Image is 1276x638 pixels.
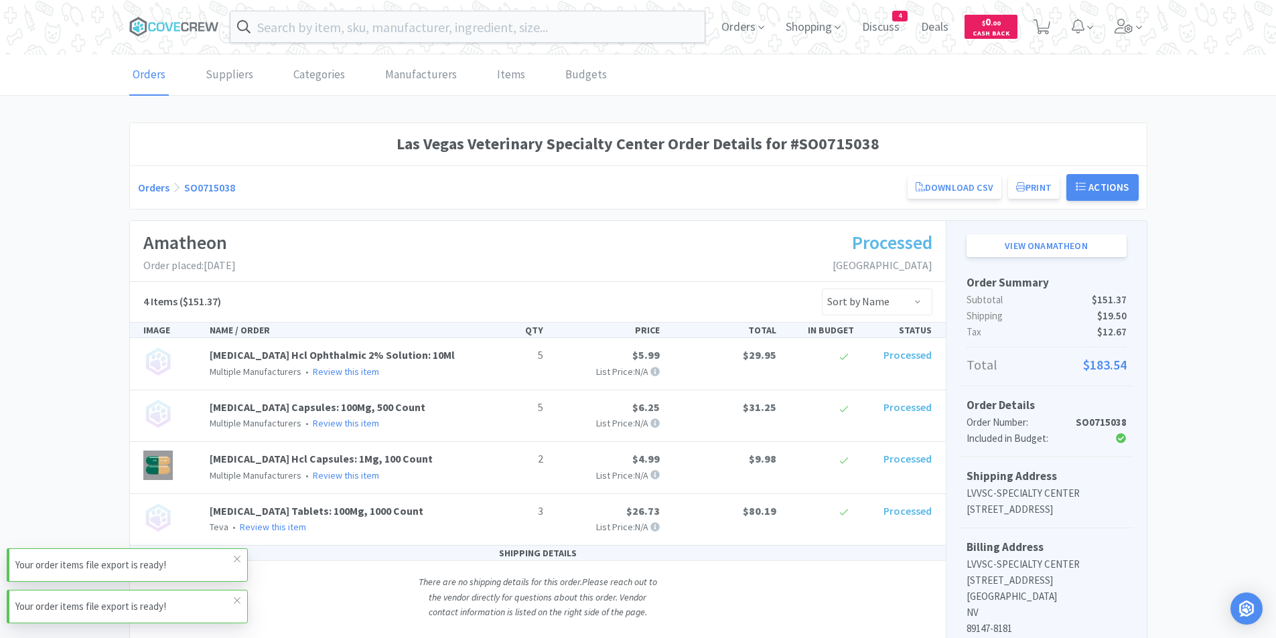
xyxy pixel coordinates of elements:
[859,323,937,337] div: STATUS
[883,400,932,414] span: Processed
[138,181,169,194] a: Orders
[782,323,859,337] div: IN BUDGET
[967,414,1073,430] div: Order Number:
[1097,308,1127,324] span: $19.50
[210,366,301,378] span: Multiple Manufacturers
[833,257,932,274] p: [GEOGRAPHIC_DATA]
[313,366,379,378] a: Review this item
[1230,592,1263,625] div: Open Intercom Messenger
[743,348,776,362] span: $29.95
[471,323,549,337] div: QTY
[303,366,311,378] span: •
[230,521,238,533] span: •
[916,21,954,33] a: Deals
[476,451,543,468] p: 2
[967,274,1127,292] h5: Order Summary
[967,605,1127,621] p: NV
[967,234,1127,257] a: View onAmatheon
[476,347,543,364] p: 5
[303,417,311,429] span: •
[883,452,932,465] span: Processed
[626,504,660,517] span: $26.73
[857,21,905,33] a: Discuss4
[665,323,782,337] div: TOTAL
[210,400,425,414] a: [MEDICAL_DATA] Capsules: 100Mg, 500 Count
[549,323,665,337] div: PRICE
[883,504,932,517] span: Processed
[143,228,236,258] h1: Amatheon
[554,520,660,534] p: List Price: N/A
[184,181,235,194] a: SO0715038
[1083,354,1127,376] span: $183.54
[129,55,169,96] a: Orders
[749,452,776,465] span: $9.98
[967,588,1127,605] p: [GEOGRAPHIC_DATA]
[852,230,932,254] span: Processed
[967,292,1127,308] p: Subtotal
[476,503,543,520] p: 3
[967,556,1127,572] p: LVVSC-SPECIALTY CENTER
[967,467,1127,485] h5: Shipping Address
[313,417,379,429] a: Review this item
[290,55,348,96] a: Categories
[210,469,301,481] span: Multiple Manufacturers
[143,347,173,376] img: no_image.png
[494,55,528,96] a: Items
[382,55,460,96] a: Manufacturers
[240,521,306,533] a: Review this item
[967,572,1127,588] p: [STREET_ADDRESS]
[313,469,379,481] a: Review this item
[143,399,173,428] img: no_image.png
[632,400,660,414] span: $6.25
[982,15,1001,28] span: 0
[743,504,776,517] span: $80.19
[143,257,236,274] p: Order placed: [DATE]
[143,295,178,308] span: 4 Items
[1008,176,1060,199] button: Print
[883,348,932,362] span: Processed
[130,546,946,561] div: SHIPPING DETAILS
[991,19,1001,27] span: . 00
[967,430,1073,447] div: Included in Budget:
[1097,324,1127,340] span: $12.67
[908,176,1001,199] a: Download CSV
[967,485,1127,517] p: LVVSC-SPECIALTY CENTER [STREET_ADDRESS]
[15,557,234,573] p: Your order items file export is ready!
[1076,416,1127,428] strong: SO0715038
[967,621,1127,637] p: 89147-8181
[893,11,907,21] span: 4
[973,30,1009,39] span: Cash Back
[230,11,705,42] input: Search by item, sku, manufacturer, ingredient, size...
[419,576,657,618] i: There are no shipping details for this order. Please reach out to the vendor directly for questio...
[967,538,1127,556] h5: Billing Address
[210,504,423,517] a: [MEDICAL_DATA] Tablets: 100Mg, 1000 Count
[143,451,173,480] img: 20547f90b84f44a4ac6ba8f9c632050b_301851.jpeg
[143,293,221,311] h5: ($151.37)
[210,521,228,533] span: Teva
[632,348,660,362] span: $5.99
[967,308,1127,324] p: Shipping
[554,468,660,483] p: List Price: N/A
[967,354,1127,376] p: Total
[965,9,1017,45] a: $0.00Cash Back
[143,503,173,532] img: no_image.png
[210,417,301,429] span: Multiple Manufacturers
[210,452,433,465] a: [MEDICAL_DATA] Hcl Capsules: 1Mg, 100 Count
[554,364,660,379] p: List Price: N/A
[1092,292,1127,308] span: $151.37
[967,324,1127,340] p: Tax
[967,396,1127,414] h5: Order Details
[982,19,985,27] span: $
[554,416,660,430] p: List Price: N/A
[210,348,455,362] a: [MEDICAL_DATA] Hcl Ophthalmic 2% Solution: 10Ml
[15,599,234,615] p: Your order items file export is ready!
[202,55,257,96] a: Suppliers
[204,323,471,337] div: NAME / ORDER
[632,452,660,465] span: $4.99
[138,323,205,337] div: IMAGE
[743,400,776,414] span: $31.25
[476,399,543,416] p: 5
[138,131,1139,157] h1: Las Vegas Veterinary Specialty Center Order Details for #SO0715038
[562,55,610,96] a: Budgets
[303,469,311,481] span: •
